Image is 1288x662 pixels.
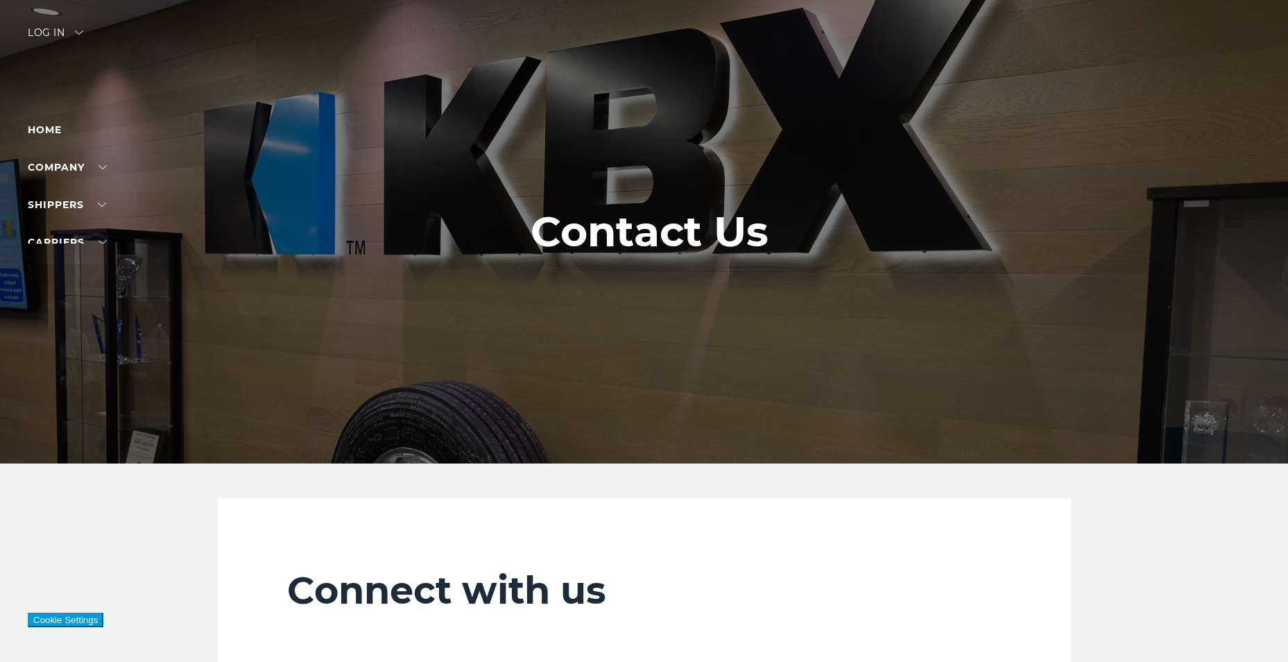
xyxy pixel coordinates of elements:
[75,31,83,35] img: arrow
[531,208,768,255] h1: Contact Us
[28,198,106,211] a: SHIPPERS
[592,28,696,89] img: kbx logo
[28,161,107,173] a: Company
[28,124,62,136] a: Home
[287,568,1002,613] h2: Connect with us
[28,613,103,627] button: Cookie Settings
[28,28,83,48] div: Log in
[28,236,107,248] a: Carriers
